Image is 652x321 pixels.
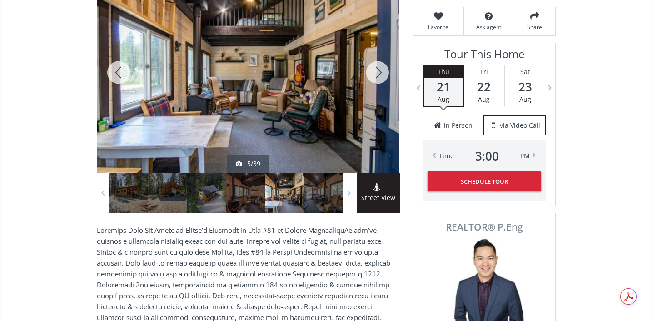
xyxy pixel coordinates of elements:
span: in Person [444,121,473,130]
span: Aug [478,95,490,104]
span: Favorite [418,23,459,31]
span: Aug [438,95,449,104]
span: Share [519,23,551,31]
span: Ask agent [468,23,509,31]
span: Street View [357,193,400,203]
span: 3 : 00 [475,150,499,162]
button: Schedule Tour [428,171,541,191]
div: Sat [505,65,546,78]
div: Thu [424,65,463,78]
span: Aug [519,95,531,104]
h3: Tour This Home [423,48,546,65]
span: REALTOR® P.Eng [423,222,545,232]
span: 22 [464,80,504,93]
div: Time PM [439,150,530,162]
span: 21 [424,80,463,93]
span: 23 [505,80,546,93]
span: via Video Call [500,121,540,130]
div: 5/39 [236,159,260,168]
div: Fri [464,65,504,78]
